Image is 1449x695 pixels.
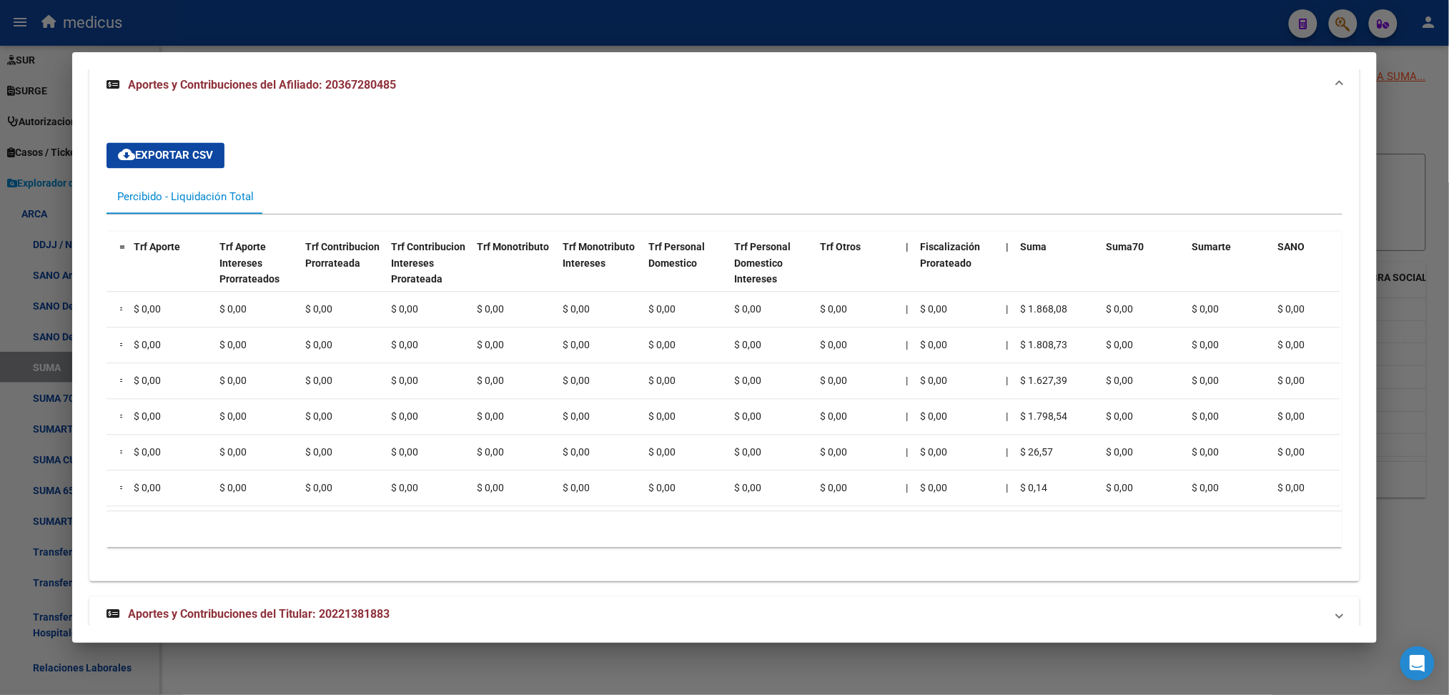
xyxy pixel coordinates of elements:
span: = [119,339,125,350]
span: $ 0,00 [391,482,418,493]
mat-expansion-panel-header: Aportes y Contribuciones del Titular: 20221381883 [89,597,1359,631]
span: $ 0,00 [734,339,761,350]
div: Percibido - Liquidación Total [117,189,254,204]
span: $ 0,00 [1277,446,1305,458]
span: $ 0,00 [820,339,847,350]
span: $ 0,00 [920,482,947,493]
span: $ 0,00 [920,339,947,350]
span: $ 0,00 [219,446,247,458]
span: $ 0,00 [648,446,676,458]
span: $ 0,14 [1020,482,1047,493]
span: $ 0,00 [391,410,418,422]
span: | [1006,241,1009,252]
span: $ 0,00 [1192,446,1219,458]
span: Suma [1020,241,1047,252]
span: $ 0,00 [734,446,761,458]
span: $ 0,00 [920,303,947,315]
datatable-header-cell: Trf Aporte Intereses Prorrateados [214,232,300,311]
span: = [119,303,125,315]
span: $ 0,00 [563,482,590,493]
datatable-header-cell: Trf Personal Domestico Intereses [728,232,814,311]
span: | [906,303,908,315]
span: $ 0,00 [1106,410,1133,422]
span: $ 0,00 [563,339,590,350]
span: | [1006,446,1008,458]
span: | [1006,339,1008,350]
span: $ 0,00 [1106,339,1133,350]
span: $ 0,00 [477,482,504,493]
span: $ 0,00 [1192,303,1219,315]
span: $ 0,00 [1277,410,1305,422]
span: | [1006,410,1008,422]
span: $ 0,00 [391,339,418,350]
datatable-header-cell: | [900,232,914,311]
span: $ 0,00 [134,303,161,315]
mat-expansion-panel-header: Aportes y Contribuciones del Afiliado: 20367280485 [89,62,1359,108]
span: = [119,375,125,386]
datatable-header-cell: Fiscalización Prorateado [914,232,1000,311]
span: $ 0,00 [563,410,590,422]
span: $ 0,00 [734,410,761,422]
span: | [906,375,908,386]
span: $ 0,00 [477,375,504,386]
span: Fiscalización Prorateado [920,241,980,269]
datatable-header-cell: SANO [1272,232,1357,311]
span: $ 0,00 [1192,375,1219,386]
span: $ 26,57 [1020,446,1053,458]
span: $ 0,00 [477,410,504,422]
span: $ 0,00 [219,410,247,422]
span: $ 0,00 [477,446,504,458]
span: $ 1.798,54 [1020,410,1067,422]
span: $ 0,00 [134,482,161,493]
span: | [906,339,908,350]
span: Trf Aporte [134,241,180,252]
span: | [1006,482,1008,493]
datatable-header-cell: Trf Contribucion Intereses Prorateada [385,232,471,311]
span: $ 0,00 [820,446,847,458]
span: $ 0,00 [648,339,676,350]
span: $ 1.868,08 [1020,303,1067,315]
span: $ 0,00 [1192,482,1219,493]
span: $ 0,00 [820,303,847,315]
span: | [1006,303,1008,315]
span: = [119,446,125,458]
span: Exportar CSV [118,149,213,162]
span: Trf Personal Domestico Intereses [734,241,791,285]
span: $ 0,00 [734,482,761,493]
span: $ 0,00 [648,375,676,386]
span: $ 0,00 [477,339,504,350]
span: $ 0,00 [1192,410,1219,422]
span: Trf Personal Domestico [648,241,705,269]
span: Aportes y Contribuciones del Titular: 20221381883 [128,607,390,621]
span: $ 0,00 [820,410,847,422]
span: $ 0,00 [648,303,676,315]
span: $ 0,00 [134,446,161,458]
span: $ 0,00 [1106,303,1133,315]
datatable-header-cell: Trf Aporte [128,232,214,311]
datatable-header-cell: Sumarte [1186,232,1272,311]
span: $ 0,00 [920,375,947,386]
span: Trf Contribucion Prorrateada [305,241,380,269]
span: $ 0,00 [219,339,247,350]
datatable-header-cell: Trf Personal Domestico [643,232,728,311]
span: $ 0,00 [134,410,161,422]
span: $ 0,00 [1106,375,1133,386]
span: $ 0,00 [920,446,947,458]
span: | [906,241,909,252]
span: $ 0,00 [219,482,247,493]
span: $ 0,00 [219,375,247,386]
datatable-header-cell: Trf Monotributo Intereses [557,232,643,311]
datatable-header-cell: Suma [1014,232,1100,311]
span: $ 0,00 [219,303,247,315]
span: $ 1.627,39 [1020,375,1067,386]
span: $ 0,00 [305,446,332,458]
span: Trf Aporte Intereses Prorrateados [219,241,280,285]
span: Trf Monotributo [477,241,549,252]
span: $ 0,00 [563,375,590,386]
span: $ 0,00 [734,375,761,386]
span: | [906,410,908,422]
span: $ 0,00 [820,482,847,493]
span: Trf Otros [820,241,861,252]
span: $ 0,00 [391,446,418,458]
span: = [119,410,125,422]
